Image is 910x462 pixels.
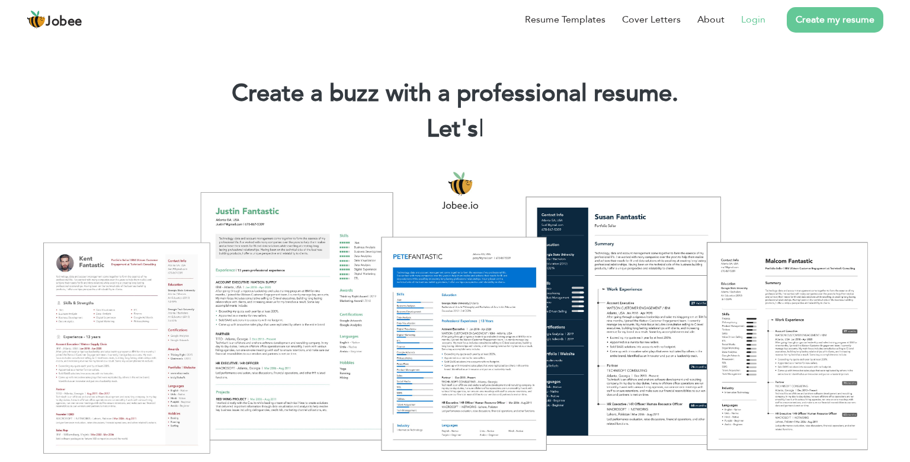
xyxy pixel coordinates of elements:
h2: Let's [18,114,892,145]
h1: Create a buzz with a professional resume. [18,78,892,109]
a: Resume Templates [525,12,605,27]
a: Create my resume [787,7,883,33]
a: Login [741,12,765,27]
a: Cover Letters [622,12,681,27]
a: About [697,12,725,27]
a: Jobee [27,10,82,29]
span: | [479,113,484,145]
img: jobee.io [27,10,46,29]
span: Jobee [46,15,82,28]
